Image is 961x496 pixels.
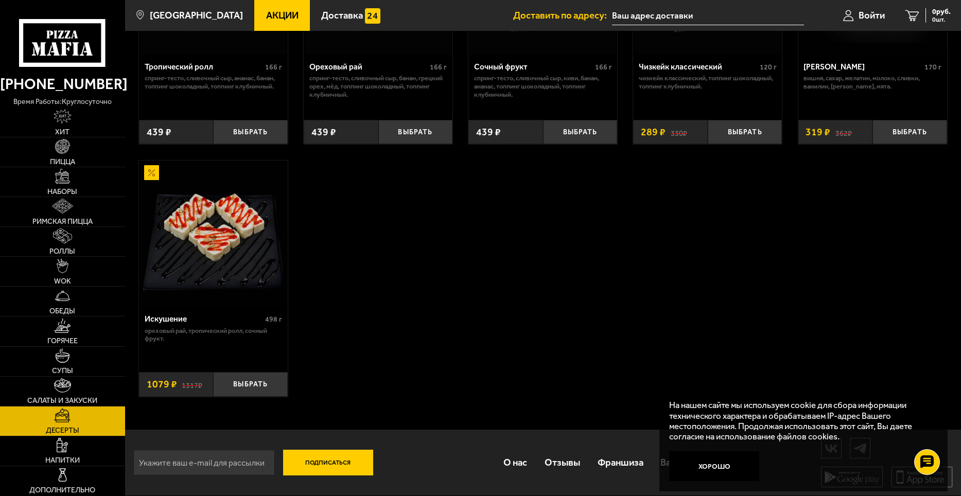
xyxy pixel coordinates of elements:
input: Ваш адрес доставки [612,6,804,25]
s: 1317 ₽ [182,379,202,389]
span: Роллы [49,247,75,255]
span: Римская пицца [32,218,93,225]
span: Доставить по адресу: [513,11,612,21]
p: На нашем сайте мы используем cookie для сбора информации технического характера и обрабатываем IP... [669,400,931,442]
span: 439 ₽ [147,127,171,137]
button: Выбрать [872,120,947,145]
span: Десерты [46,427,79,434]
span: Войти [859,11,885,21]
span: Горячее [47,337,78,344]
span: 0 руб. [932,8,951,15]
span: 166 г [430,63,447,72]
div: Тропический ролл [145,62,263,72]
span: 1079 ₽ [147,379,177,389]
s: 330 ₽ [671,127,687,137]
span: Акции [266,11,299,21]
span: Хит [55,128,69,135]
img: Акционный [144,165,159,180]
p: спринг-тесто, сливочный сыр, ананас, банан, топпинг шоколадный, топпинг клубничный. [145,74,283,90]
span: Напитки [45,456,80,464]
span: 439 ₽ [311,127,336,137]
p: вишня, сахар, желатин, молоко, сливки, Ванилин, [PERSON_NAME], Мята. [803,74,941,90]
span: Салаты и закуски [27,397,97,404]
span: Супы [52,367,73,374]
div: Ореховый рай [309,62,428,72]
span: 439 ₽ [476,127,501,137]
span: Наборы [47,188,77,195]
img: Искушение [140,161,287,307]
span: 166 г [595,63,612,72]
span: 0 шт. [932,16,951,23]
span: 319 ₽ [806,127,830,137]
span: Пицца [50,158,75,165]
button: Выбрать [708,120,782,145]
div: Чизкейк классический [639,62,757,72]
span: 170 г [924,63,941,72]
div: Искушение [145,314,263,324]
span: Дополнительно [29,486,95,493]
a: Отзывы [536,447,589,479]
p: спринг-тесто, сливочный сыр, банан, грецкий орех, мёд, топпинг шоколадный, топпинг клубничный. [309,74,447,98]
div: [PERSON_NAME] [803,62,922,72]
button: Выбрать [378,120,453,145]
p: Чизкейк классический, топпинг шоколадный, топпинг клубничный. [639,74,777,90]
div: Сочный фрукт [474,62,592,72]
button: Хорошо [669,451,759,481]
a: Вакансии [652,447,709,479]
span: 120 г [760,63,777,72]
span: Обеды [49,307,75,314]
s: 362 ₽ [835,127,852,137]
a: О нас [495,447,536,479]
span: 166 г [265,63,282,72]
button: Выбрать [213,120,288,145]
button: Подписаться [283,450,373,475]
img: 15daf4d41897b9f0e9f617042186c801.svg [365,8,380,23]
button: Выбрать [543,120,618,145]
a: АкционныйИскушение [139,161,288,307]
span: 498 г [265,315,282,324]
button: Выбрать [213,372,288,397]
span: [GEOGRAPHIC_DATA] [150,11,243,21]
input: Укажите ваш e-mail для рассылки [133,450,275,475]
a: Франшиза [589,447,652,479]
span: 289 ₽ [641,127,666,137]
span: Доставка [321,11,363,21]
p: Ореховый рай, Тропический ролл, Сочный фрукт. [145,327,283,343]
span: WOK [54,277,71,285]
p: спринг-тесто, сливочный сыр, киви, банан, ананас, топпинг шоколадный, топпинг клубничный. [474,74,612,98]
